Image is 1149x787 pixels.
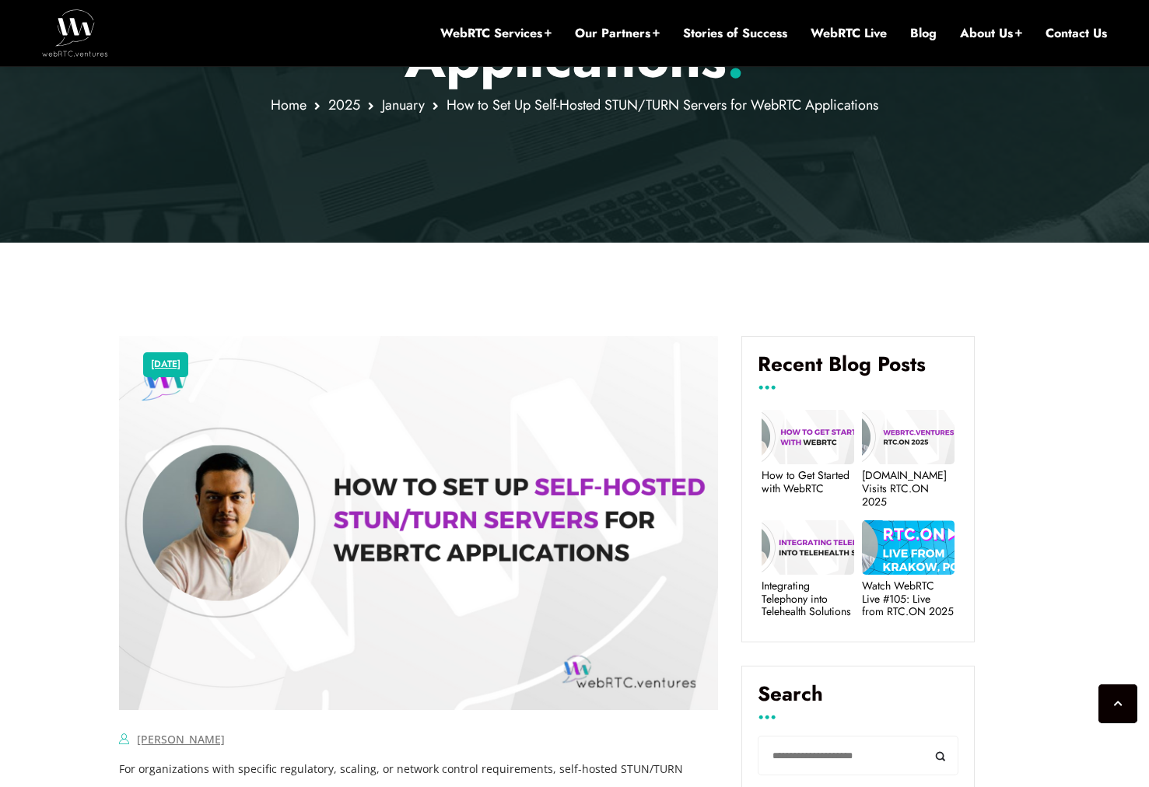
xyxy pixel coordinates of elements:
a: Watch WebRTC Live #105: Live from RTC.ON 2025 [862,579,955,618]
a: January [382,95,425,115]
a: WebRTC Live [811,25,887,42]
a: About Us [960,25,1022,42]
a: Stories of Success [683,25,787,42]
a: Contact Us [1046,25,1107,42]
a: [PERSON_NAME] [137,732,225,747]
a: WebRTC Services [440,25,552,42]
button: Search [923,736,958,775]
a: How to Get Started with WebRTC [762,469,854,495]
a: [DATE] [151,355,180,375]
a: 2025 [328,95,360,115]
span: How to Set Up Self-Hosted STUN/TURN Servers for WebRTC Applications [447,95,878,115]
a: Blog [910,25,937,42]
label: Search [758,682,958,718]
img: WebRTC.ventures [42,9,108,56]
a: Home [271,95,307,115]
a: Our Partners [575,25,660,42]
h4: Recent Blog Posts [758,352,958,388]
a: Integrating Telephony into Telehealth Solutions [762,579,854,618]
a: [DOMAIN_NAME] Visits RTC.ON 2025 [862,469,955,508]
